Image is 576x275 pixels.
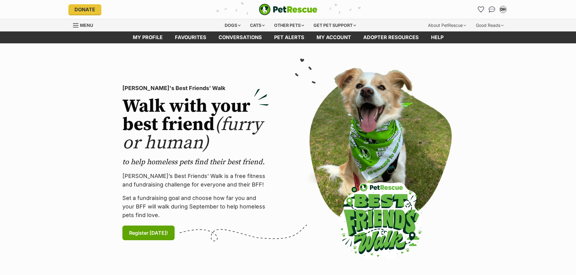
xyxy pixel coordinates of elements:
[270,19,308,31] div: Other pets
[498,5,508,14] button: My account
[424,19,470,31] div: About PetRescue
[309,19,360,31] div: Get pet support
[68,4,101,15] a: Donate
[122,172,269,189] p: [PERSON_NAME]’s Best Friends' Walk is a free fitness and fundraising challenge for everyone and t...
[122,84,269,92] p: [PERSON_NAME]'s Best Friends' Walk
[122,226,175,240] a: Register [DATE]!
[169,31,212,43] a: Favourites
[212,31,268,43] a: conversations
[122,157,269,167] p: to help homeless pets find their best friend.
[472,19,508,31] div: Good Reads
[357,31,425,43] a: Adopter resources
[500,6,506,13] div: DH
[80,23,93,28] span: Menu
[487,5,497,14] a: Conversations
[246,19,269,31] div: Cats
[476,5,486,14] a: Favourites
[122,113,263,154] span: (furry or human)
[259,4,317,15] img: logo-e224e6f780fb5917bec1dbf3a21bbac754714ae5b6737aabdf751b685950b380.svg
[476,5,508,14] ul: Account quick links
[220,19,245,31] div: Dogs
[122,194,269,219] p: Set a fundraising goal and choose how far you and your BFF will walk during September to help hom...
[127,31,169,43] a: My profile
[268,31,310,43] a: Pet alerts
[310,31,357,43] a: My account
[489,6,495,13] img: chat-41dd97257d64d25036548639549fe6c8038ab92f7586957e7f3b1b290dea8141.svg
[122,97,269,152] h2: Walk with your best friend
[425,31,450,43] a: Help
[129,229,168,237] span: Register [DATE]!
[73,19,97,30] a: Menu
[259,4,317,15] a: PetRescue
